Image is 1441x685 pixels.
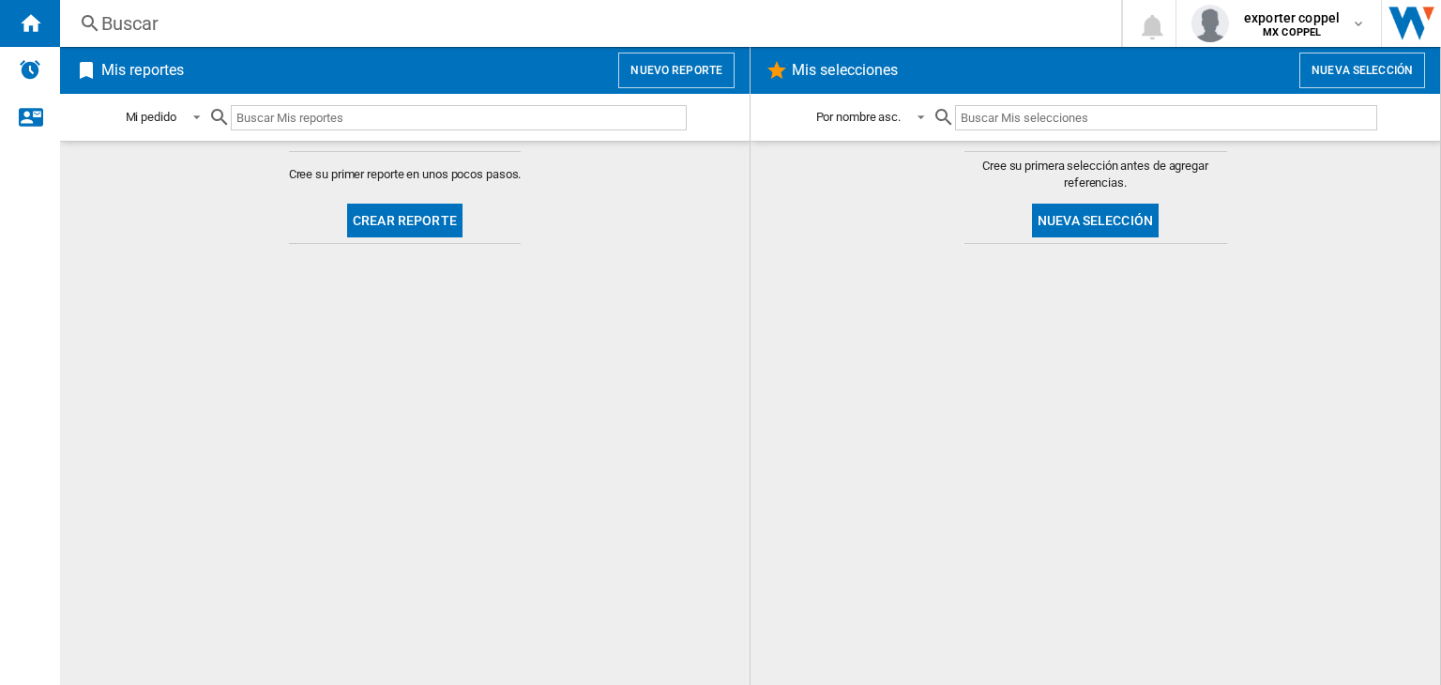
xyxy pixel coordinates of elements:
[964,158,1227,191] span: Cree su primera selección antes de agregar referencias.
[788,53,903,88] h2: Mis selecciones
[955,105,1376,130] input: Buscar Mis selecciones
[618,53,735,88] button: Nuevo reporte
[126,110,176,124] div: Mi pedido
[289,166,522,183] span: Cree su primer reporte en unos pocos pasos.
[101,10,1072,37] div: Buscar
[816,110,902,124] div: Por nombre asc.
[98,53,188,88] h2: Mis reportes
[19,58,41,81] img: alerts-logo.svg
[347,204,463,237] button: Crear reporte
[1299,53,1425,88] button: Nueva selección
[1244,8,1340,27] span: exporter coppel
[1032,204,1159,237] button: Nueva selección
[1191,5,1229,42] img: profile.jpg
[1263,26,1321,38] b: MX COPPEL
[231,105,687,130] input: Buscar Mis reportes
